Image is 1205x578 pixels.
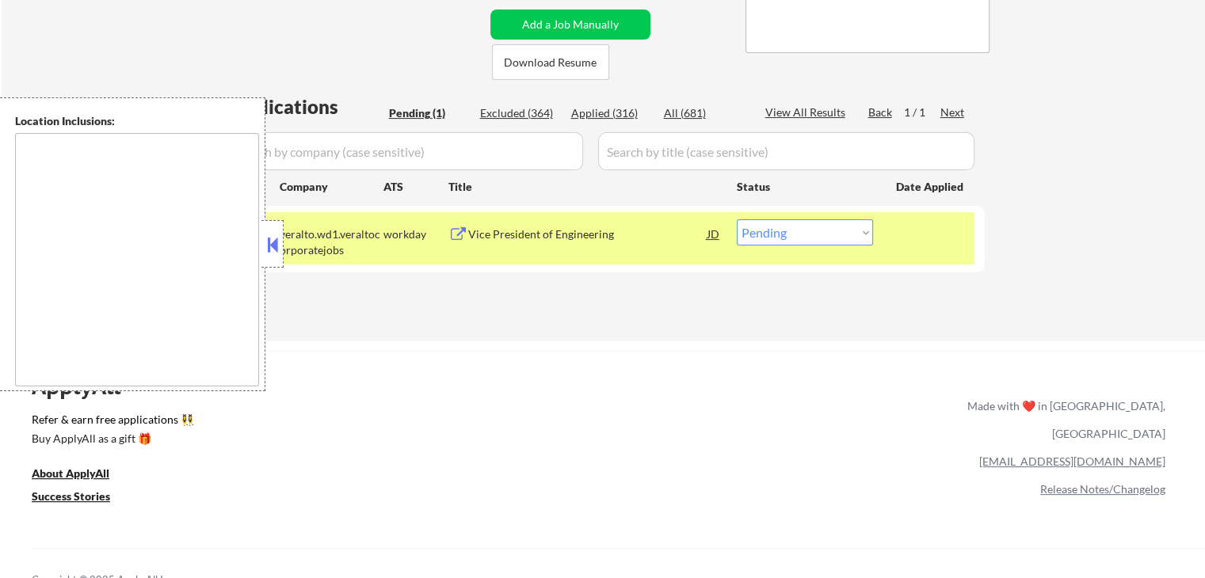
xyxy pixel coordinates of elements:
div: workday [383,226,448,242]
div: Made with ❤️ in [GEOGRAPHIC_DATA], [GEOGRAPHIC_DATA] [961,392,1165,447]
div: Vice President of Engineering [468,226,707,242]
div: View All Results [765,105,850,120]
div: Title [448,179,722,195]
a: About ApplyAll [32,466,132,485]
div: Excluded (364) [480,105,559,121]
div: JD [706,219,722,248]
div: Applications [227,97,383,116]
button: Download Resume [492,44,609,80]
a: [EMAIL_ADDRESS][DOMAIN_NAME] [979,454,1165,468]
div: All (681) [664,105,743,121]
input: Search by company (case sensitive) [227,132,583,170]
a: Buy ApplyAll as a gift 🎁 [32,431,190,451]
div: Buy ApplyAll as a gift 🎁 [32,433,190,444]
div: ApplyAll [32,373,139,400]
div: Next [940,105,966,120]
div: Status [737,172,873,200]
a: Success Stories [32,489,132,508]
u: Success Stories [32,489,110,503]
input: Search by title (case sensitive) [598,132,974,170]
div: ATS [383,179,448,195]
a: Release Notes/Changelog [1040,482,1165,496]
div: Pending (1) [389,105,468,121]
div: Date Applied [896,179,966,195]
div: Applied (316) [571,105,650,121]
div: Location Inclusions: [15,113,259,129]
div: 1 / 1 [904,105,940,120]
button: Add a Job Manually [490,10,650,40]
div: Back [868,105,894,120]
a: Refer & earn free applications 👯‍♀️ [32,414,636,431]
div: veralto.wd1.veraltocorporatejobs [280,226,383,257]
u: About ApplyAll [32,466,109,480]
div: Company [280,179,383,195]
